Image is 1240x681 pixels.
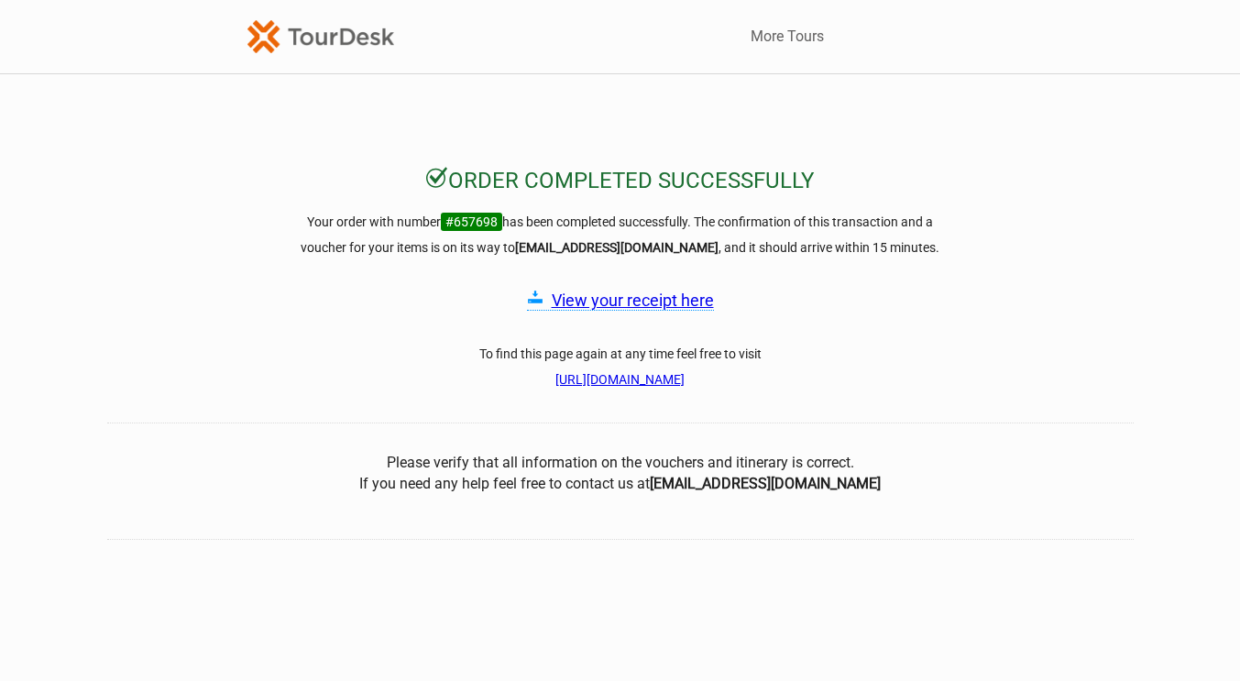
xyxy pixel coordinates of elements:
center: Please verify that all information on the vouchers and itinerary is correct. If you need any help... [107,453,1134,494]
img: TourDesk-logo-td-orange-v1.png [247,20,394,52]
a: View your receipt here [552,291,714,310]
b: [EMAIL_ADDRESS][DOMAIN_NAME] [650,475,881,492]
a: [URL][DOMAIN_NAME] [555,372,685,387]
h3: Your order with number has been completed successfully. The confirmation of this transaction and ... [291,209,950,260]
span: #657698 [441,213,502,231]
a: More Tours [751,27,824,47]
h3: To find this page again at any time feel free to visit [291,341,950,392]
strong: [EMAIL_ADDRESS][DOMAIN_NAME] [515,240,719,255]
